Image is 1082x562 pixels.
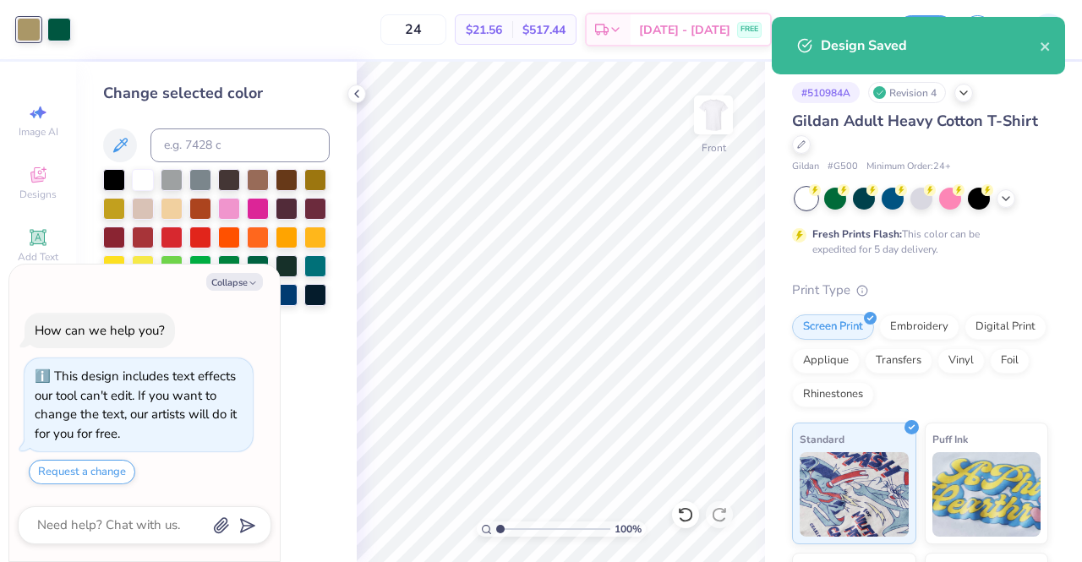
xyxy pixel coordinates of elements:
span: $21.56 [466,21,502,39]
div: Design Saved [821,35,1040,56]
div: Change selected color [103,82,330,105]
span: 100 % [615,521,642,537]
button: Collapse [206,273,263,291]
div: This design includes text effects our tool can't edit. If you want to change the text, our artist... [35,368,237,442]
span: FREE [740,24,758,35]
button: Request a change [29,460,135,484]
input: – – [380,14,446,45]
span: [DATE] - [DATE] [639,21,730,39]
div: How can we help you? [35,322,165,339]
span: Designs [19,188,57,201]
span: Image AI [19,125,58,139]
input: Untitled Design [806,13,888,46]
input: e.g. 7428 c [150,128,330,162]
span: Add Text [18,250,58,264]
button: close [1040,35,1052,56]
span: $517.44 [522,21,566,39]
